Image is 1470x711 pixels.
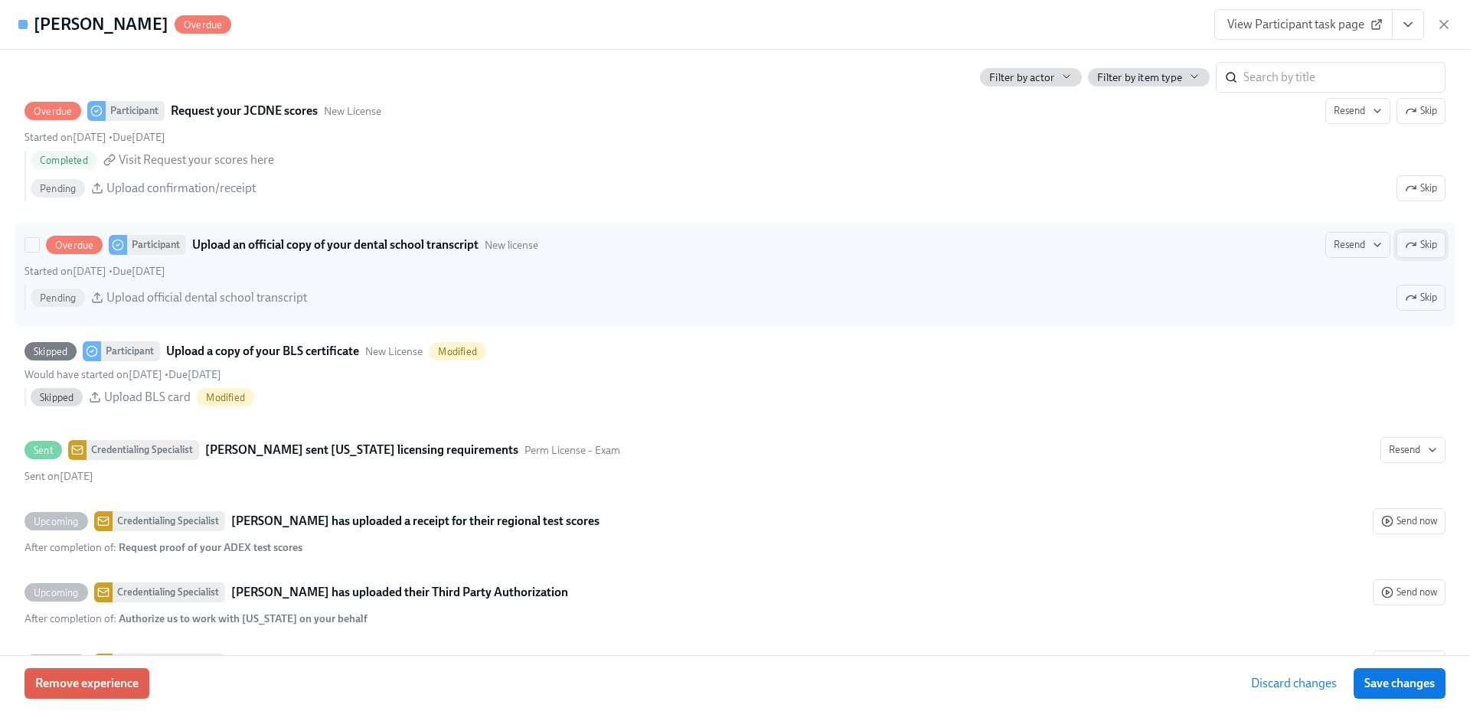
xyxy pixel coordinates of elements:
button: SentCredentialing Specialist[PERSON_NAME] sent [US_STATE] licensing requirementsPerm License – Ex... [1380,437,1445,463]
span: Skip [1405,103,1437,119]
button: UpcomingCredentialing Specialist[PERSON_NAME] has provided their transcriptAfter completion of: U... [1373,651,1445,677]
div: Participant [106,101,165,121]
span: This task uses the "New License" audience [365,344,423,359]
span: Resend [1334,103,1382,119]
div: • [24,264,165,279]
button: OverdueParticipantRequest your JCDNE scoresNew LicenseSkipStarted on[DATE] •Due[DATE] CompletedVi... [1325,98,1390,124]
span: This task uses the "New License" audience [324,104,381,119]
span: Upcoming [24,587,88,598]
span: Modified [197,392,254,403]
strong: [PERSON_NAME] has provided their transcript [231,654,482,673]
span: Save changes [1364,676,1435,691]
span: This task uses the "New license" audience [485,238,538,253]
button: OverdueParticipantUpload an official copy of your dental school transcriptNew licenseResendSkipSt... [1396,285,1445,311]
div: Credentialing Specialist [113,654,225,673]
button: View task page [1392,9,1424,40]
span: Overdue [24,106,81,117]
span: Discard changes [1251,676,1337,691]
div: Participant [127,235,186,255]
h4: [PERSON_NAME] [34,13,168,36]
button: OverdueParticipantUpload an official copy of your dental school transcriptNew licenseResendStarte... [1396,232,1445,258]
button: Discard changes [1240,668,1347,699]
span: Send now [1381,514,1437,529]
span: Wednesday, November 20th 2024, 10:00 am [113,131,165,144]
strong: Request proof of your ADEX test scores [119,541,302,554]
div: After completion of : [24,540,302,555]
button: Filter by item type [1088,68,1210,86]
span: Friday, November 15th 2024, 1:16 pm [24,265,106,278]
button: OverdueParticipantRequest your JCDNE scoresNew LicenseResendStarted on[DATE] •Due[DATE] Completed... [1396,98,1445,124]
span: Friday, December 13th 2024, 10:00 am [113,265,165,278]
span: Remove experience [35,676,139,691]
button: Save changes [1354,668,1445,699]
span: Resend [1334,237,1382,253]
span: Resend [1389,442,1437,458]
div: • [24,367,221,382]
span: Friday, November 15th 2024, 1:16 pm [24,131,106,144]
strong: Upload an official copy of your dental school transcript [192,236,479,254]
strong: [PERSON_NAME] sent [US_STATE] licensing requirements [205,441,518,459]
button: OverdueParticipantRequest your JCDNE scoresNew LicenseResendSkipStarted on[DATE] •Due[DATE] Compl... [1396,175,1445,201]
a: View Participant task page [1214,9,1393,40]
span: Upcoming [24,516,88,527]
button: UpcomingCredentialing Specialist[PERSON_NAME] has uploaded a receipt for their regional test scor... [1373,508,1445,534]
span: Modified [429,346,486,357]
span: Friday, November 15th 2024, 1:16 pm [24,368,162,381]
span: Skip [1405,237,1437,253]
span: Skipped [24,346,77,357]
span: This message uses the "Perm License – Exam" audience [524,443,620,458]
strong: [PERSON_NAME] has uploaded a receipt for their regional test scores [231,512,599,530]
span: Upload BLS card [104,389,191,406]
span: Skip [1405,181,1437,196]
span: Overdue [46,240,103,251]
span: View Participant task page [1227,17,1380,32]
span: Filter by item type [1097,70,1182,85]
div: Participant [101,341,160,361]
span: Friday, November 15th 2024, 1:16 pm [24,470,93,483]
input: Search by title [1243,62,1445,93]
div: Credentialing Specialist [113,582,225,602]
span: Sent [24,445,62,456]
span: Skip [1405,290,1437,305]
span: Overdue [175,19,231,31]
span: Send now [1381,585,1437,600]
span: Upload confirmation/receipt [106,180,256,197]
strong: Authorize us to work with [US_STATE] on your behalf [119,612,367,625]
strong: Request your JCDNE scores [171,102,318,120]
strong: [PERSON_NAME] has uploaded their Third Party Authorization [231,583,568,602]
button: Filter by actor [980,68,1082,86]
button: UpcomingCredentialing Specialist[PERSON_NAME] has uploaded their Third Party AuthorizationAfter c... [1373,579,1445,605]
span: Completed [31,155,97,166]
div: After completion of : [24,612,367,626]
span: Pending [31,292,85,304]
span: Pending [31,183,85,194]
span: Visit Request your scores here [119,152,274,168]
span: Upload official dental school transcript [106,289,307,306]
button: Remove experience [24,668,149,699]
strong: Upload a copy of your BLS certificate [166,342,359,360]
div: • [24,130,165,145]
div: Credentialing Specialist [113,511,225,531]
span: Wednesday, November 20th 2024, 10:00 am [168,368,221,381]
div: Credentialing Specialist [87,440,199,460]
span: Skipped [31,392,83,403]
button: OverdueParticipantUpload an official copy of your dental school transcriptNew licenseSkipStarted ... [1325,232,1390,258]
span: Filter by actor [989,70,1054,85]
